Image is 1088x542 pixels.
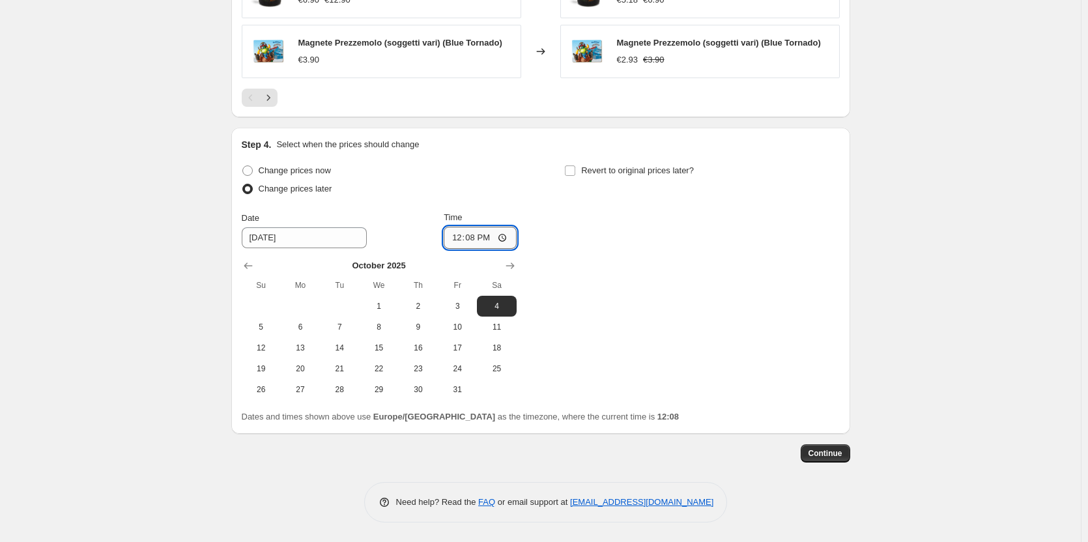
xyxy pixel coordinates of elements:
[443,301,472,311] span: 3
[438,358,477,379] button: Friday October 24 2025
[359,275,398,296] th: Wednesday
[399,358,438,379] button: Thursday October 23 2025
[438,296,477,317] button: Friday October 3 2025
[477,275,516,296] th: Saturday
[320,337,359,358] button: Tuesday October 14 2025
[247,280,276,291] span: Su
[373,412,495,421] b: Europe/[GEOGRAPHIC_DATA]
[247,322,276,332] span: 5
[477,296,516,317] button: Saturday October 4 2025
[359,358,398,379] button: Wednesday October 22 2025
[242,317,281,337] button: Sunday October 5 2025
[242,227,367,248] input: 9/30/2025
[443,364,472,374] span: 24
[359,379,398,400] button: Wednesday October 29 2025
[286,322,315,332] span: 6
[364,343,393,353] span: 15
[482,322,511,332] span: 11
[443,343,472,353] span: 17
[359,296,398,317] button: Wednesday October 1 2025
[399,337,438,358] button: Thursday October 16 2025
[809,448,842,459] span: Continue
[325,384,354,395] span: 28
[478,497,495,507] a: FAQ
[325,364,354,374] span: 21
[259,165,331,175] span: Change prices now
[364,384,393,395] span: 29
[364,364,393,374] span: 22
[239,257,257,275] button: Show previous month, September 2025
[438,317,477,337] button: Friday October 10 2025
[438,275,477,296] th: Friday
[399,379,438,400] button: Thursday October 30 2025
[404,364,433,374] span: 23
[404,343,433,353] span: 16
[325,343,354,353] span: 14
[495,497,570,507] span: or email support at
[581,165,694,175] span: Revert to original prices later?
[399,317,438,337] button: Thursday October 9 2025
[325,280,354,291] span: Tu
[286,343,315,353] span: 13
[617,53,638,66] div: €2.93
[320,379,359,400] button: Tuesday October 28 2025
[501,257,519,275] button: Show next month, November 2025
[242,412,680,421] span: Dates and times shown above use as the timezone, where the current time is
[643,53,665,66] strike: €3.90
[657,412,679,421] b: 12:08
[396,497,479,507] span: Need help? Read the
[281,317,320,337] button: Monday October 6 2025
[249,32,288,71] img: MAGNETE-2D-PREZZ-TORNADO_80x.jpg
[482,280,511,291] span: Sa
[281,337,320,358] button: Monday October 13 2025
[242,138,272,151] h2: Step 4.
[364,301,393,311] span: 1
[444,227,517,249] input: 12:00
[482,301,511,311] span: 4
[364,322,393,332] span: 8
[281,358,320,379] button: Monday October 20 2025
[443,322,472,332] span: 10
[404,322,433,332] span: 9
[325,322,354,332] span: 7
[404,301,433,311] span: 2
[438,379,477,400] button: Friday October 31 2025
[399,275,438,296] th: Thursday
[242,379,281,400] button: Sunday October 26 2025
[477,358,516,379] button: Saturday October 25 2025
[443,280,472,291] span: Fr
[359,337,398,358] button: Wednesday October 15 2025
[281,275,320,296] th: Monday
[404,384,433,395] span: 30
[286,280,315,291] span: Mo
[617,38,821,48] span: Magnete Prezzemolo (soggetti vari) (Blue Tornado)
[276,138,419,151] p: Select when the prices should change
[570,497,713,507] a: [EMAIL_ADDRESS][DOMAIN_NAME]
[242,337,281,358] button: Sunday October 12 2025
[477,317,516,337] button: Saturday October 11 2025
[444,212,462,222] span: Time
[281,379,320,400] button: Monday October 27 2025
[298,38,502,48] span: Magnete Prezzemolo (soggetti vari) (Blue Tornado)
[438,337,477,358] button: Friday October 17 2025
[242,358,281,379] button: Sunday October 19 2025
[242,275,281,296] th: Sunday
[298,53,320,66] div: €3.90
[320,275,359,296] th: Tuesday
[399,296,438,317] button: Thursday October 2 2025
[242,89,278,107] nav: Pagination
[247,384,276,395] span: 26
[364,280,393,291] span: We
[247,343,276,353] span: 12
[567,32,607,71] img: MAGNETE-2D-PREZZ-TORNADO_80x.jpg
[477,337,516,358] button: Saturday October 18 2025
[286,364,315,374] span: 20
[404,280,433,291] span: Th
[359,317,398,337] button: Wednesday October 8 2025
[482,364,511,374] span: 25
[242,213,259,223] span: Date
[443,384,472,395] span: 31
[286,384,315,395] span: 27
[259,184,332,193] span: Change prices later
[801,444,850,463] button: Continue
